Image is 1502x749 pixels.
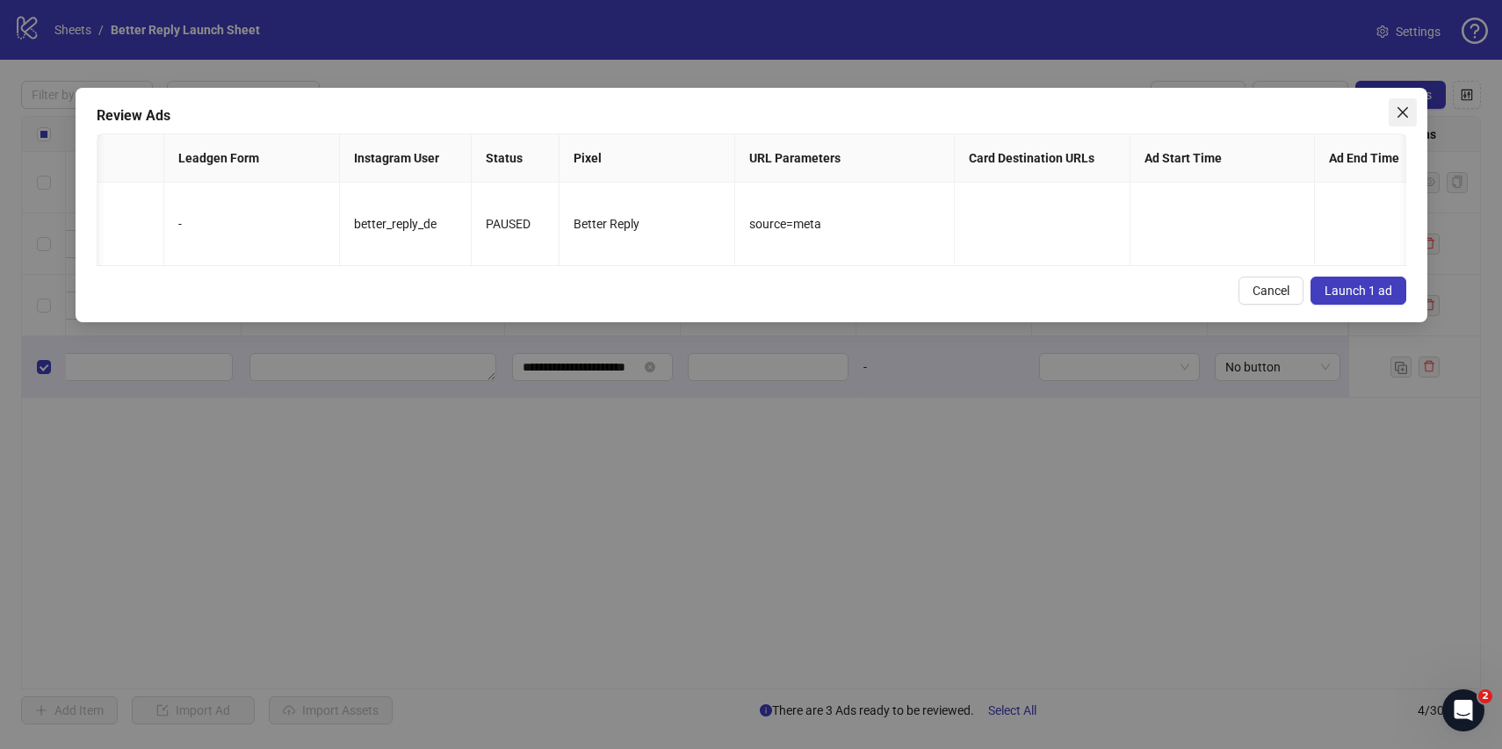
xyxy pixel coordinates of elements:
[1389,98,1417,126] button: Close
[574,214,720,234] div: Better Reply
[749,217,821,231] span: source=meta
[1478,689,1492,703] span: 2
[1253,284,1289,298] span: Cancel
[1442,689,1484,731] iframe: Intercom live chat
[1315,134,1499,183] th: Ad End Time
[178,214,325,234] div: -
[164,134,340,183] th: Leadgen Form
[1238,277,1303,305] button: Cancel
[340,134,472,183] th: Instagram User
[472,134,560,183] th: Status
[1311,277,1406,305] button: Launch 1 ad
[735,134,955,183] th: URL Parameters
[1396,105,1410,119] span: close
[955,134,1130,183] th: Card Destination URLs
[354,214,457,234] div: better_reply_de
[97,105,1406,126] div: Review Ads
[486,217,531,231] span: PAUSED
[1325,284,1392,298] span: Launch 1 ad
[1130,134,1315,183] th: Ad Start Time
[560,134,735,183] th: Pixel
